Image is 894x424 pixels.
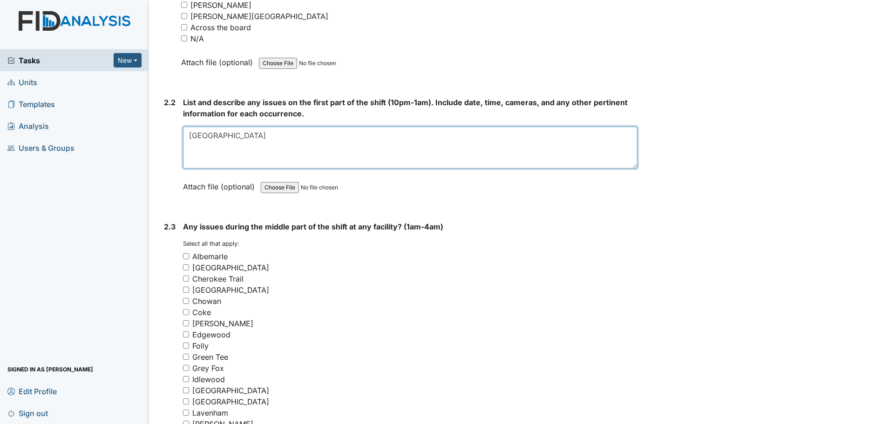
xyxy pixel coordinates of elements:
div: [GEOGRAPHIC_DATA] [192,385,269,396]
input: Cherokee Trail [183,276,189,282]
div: [PERSON_NAME][GEOGRAPHIC_DATA] [190,11,328,22]
button: New [114,53,142,67]
div: Folly [192,340,209,351]
label: 2.2 [164,97,176,108]
div: Idlewood [192,374,225,385]
div: Chowan [192,296,221,307]
input: [GEOGRAPHIC_DATA] [183,287,189,293]
div: [PERSON_NAME] [192,318,253,329]
span: List and describe any issues on the first part of the shift (10pm-1am). Include date, time, camer... [183,98,628,118]
input: Chowan [183,298,189,304]
input: Green Tee [183,354,189,360]
input: Folly [183,343,189,349]
span: Users & Groups [7,141,74,155]
input: [PERSON_NAME][GEOGRAPHIC_DATA] [181,13,187,19]
small: Select all that apply: [183,240,239,247]
input: Edgewood [183,331,189,337]
input: [PERSON_NAME] [181,2,187,8]
div: Green Tee [192,351,228,363]
input: Across the board [181,24,187,30]
span: Any issues during the middle part of the shift at any facility? (1am-4am) [183,222,443,231]
div: Coke [192,307,211,318]
div: [GEOGRAPHIC_DATA] [192,284,269,296]
span: Units [7,75,37,89]
div: Across the board [190,22,251,33]
span: Sign out [7,406,48,420]
input: Lavenham [183,410,189,416]
div: N/A [190,33,204,44]
span: Signed in as [PERSON_NAME] [7,362,93,377]
div: [GEOGRAPHIC_DATA] [192,262,269,273]
div: Grey Fox [192,363,224,374]
span: Edit Profile [7,384,57,398]
span: Templates [7,97,55,111]
input: Grey Fox [183,365,189,371]
input: [PERSON_NAME] [183,320,189,326]
input: N/A [181,35,187,41]
label: Attach file (optional) [183,176,258,192]
a: Tasks [7,55,114,66]
input: Coke [183,309,189,315]
label: 2.3 [164,221,176,232]
div: Lavenham [192,407,228,418]
div: Albemarle [192,251,228,262]
input: Albemarle [183,253,189,259]
input: Idlewood [183,376,189,382]
input: [GEOGRAPHIC_DATA] [183,264,189,270]
input: [GEOGRAPHIC_DATA] [183,387,189,393]
label: Attach file (optional) [181,52,257,68]
div: Cherokee Trail [192,273,244,284]
input: [GEOGRAPHIC_DATA] [183,398,189,404]
div: [GEOGRAPHIC_DATA] [192,396,269,407]
span: Analysis [7,119,49,133]
div: Edgewood [192,329,230,340]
